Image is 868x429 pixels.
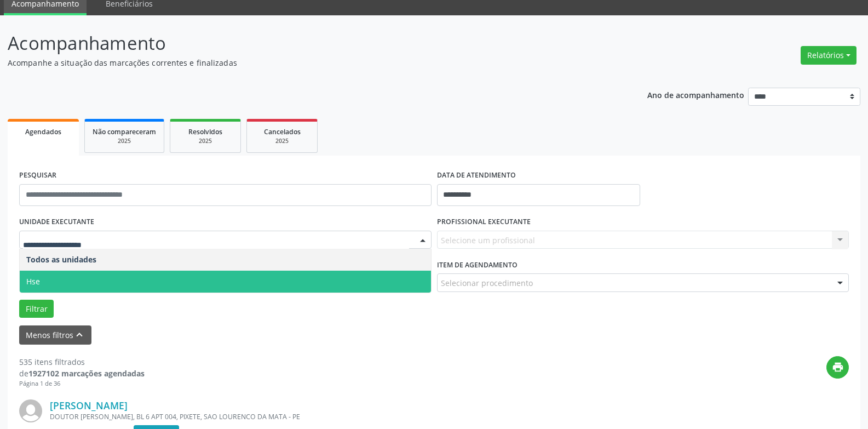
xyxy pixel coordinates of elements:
[441,277,533,289] span: Selecionar procedimento
[50,412,685,421] div: DOUTOR [PERSON_NAME], BL 6 APT 004, PIXETE, SAO LOURENCO DA MATA - PE
[437,256,518,273] label: Item de agendamento
[188,127,222,136] span: Resolvidos
[19,325,91,345] button: Menos filtroskeyboard_arrow_up
[437,167,516,184] label: DATA DE ATENDIMENTO
[437,214,531,231] label: PROFISSIONAL EXECUTANTE
[19,167,56,184] label: PESQUISAR
[50,399,128,411] a: [PERSON_NAME]
[73,329,85,341] i: keyboard_arrow_up
[264,127,301,136] span: Cancelados
[832,361,844,373] i: print
[178,137,233,145] div: 2025
[93,137,156,145] div: 2025
[26,254,96,265] span: Todos as unidades
[19,300,54,318] button: Filtrar
[19,399,42,422] img: img
[8,30,605,57] p: Acompanhamento
[19,379,145,388] div: Página 1 de 36
[801,46,856,65] button: Relatórios
[28,368,145,379] strong: 1927102 marcações agendadas
[19,214,94,231] label: UNIDADE EXECUTANTE
[19,368,145,379] div: de
[8,57,605,68] p: Acompanhe a situação das marcações correntes e finalizadas
[26,276,40,287] span: Hse
[19,356,145,368] div: 535 itens filtrados
[255,137,309,145] div: 2025
[25,127,61,136] span: Agendados
[93,127,156,136] span: Não compareceram
[647,88,744,101] p: Ano de acompanhamento
[826,356,849,379] button: print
